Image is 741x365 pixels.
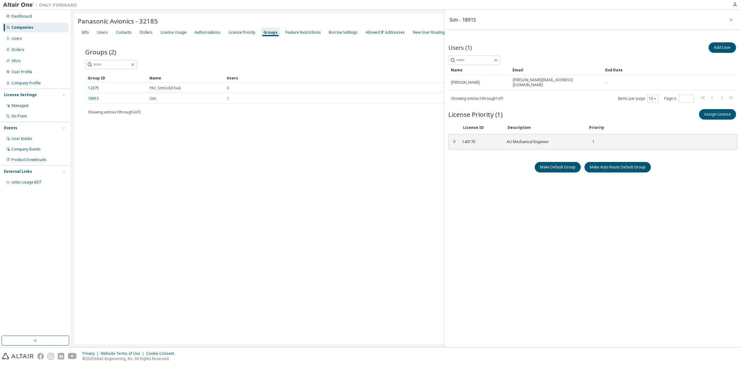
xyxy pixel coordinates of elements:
[513,78,600,87] span: [PERSON_NAME][EMAIL_ADDRESS][DOMAIN_NAME]
[11,180,42,185] span: Units Usage BI
[4,125,17,130] div: Events
[451,96,504,101] span: Showing entries 1 through 1 of 1
[508,125,582,130] div: Description
[649,96,657,101] button: 10
[37,353,44,359] img: facebook.svg
[146,351,178,356] div: Cookie Consent
[4,169,32,174] div: External Links
[3,2,80,8] img: Altair One
[78,17,158,25] span: Panasonic Avionics - 32185
[11,114,27,119] div: On Prem
[101,351,146,356] div: Website Terms of Use
[11,70,32,74] div: User Profile
[263,30,278,35] div: Groups
[605,80,607,85] span: -
[88,96,99,101] a: 18915
[85,48,116,56] span: Groups (2)
[451,65,508,75] div: Name
[161,30,186,35] div: License Usage
[11,58,21,63] div: SKUs
[605,65,720,75] div: End Date
[413,30,445,35] div: New User Routing
[11,14,32,19] div: Dashboard
[463,125,500,130] div: License ID
[11,147,41,152] div: Company Events
[116,30,132,35] div: Contacts
[227,73,710,83] div: Users
[709,42,736,53] button: Add User
[82,356,178,361] p: © 2025 Altair Engineering, Inc. All Rights Reserved.
[2,353,34,359] img: altair_logo.svg
[286,30,321,35] div: Feature Restrictions
[88,109,141,115] span: Showing entries 1 through 2 of 2
[11,136,32,141] div: User Events
[11,36,22,41] div: Users
[88,86,99,91] a: 12375
[462,139,499,144] div: 140170
[448,110,503,119] span: License Priority (1)
[366,30,405,35] div: Allowed IP Addresses
[227,86,229,91] span: 0
[618,95,659,103] span: Items per page
[664,95,694,103] span: Page n.
[451,80,480,85] span: [PERSON_NAME]
[507,139,581,144] div: AU Mechanical Engineer
[88,73,144,83] div: Group ID
[452,139,456,144] div: ⠿
[68,353,77,359] img: youtube.svg
[58,353,64,359] img: linkedin.svg
[11,47,24,52] div: Orders
[195,30,220,35] div: Authorizations
[699,109,736,120] button: Assign License
[11,157,47,162] div: Product Downloads
[11,81,41,86] div: Company Profile
[588,139,595,144] div: 1
[329,30,358,35] div: Borrow Settings
[513,65,600,75] div: Email
[11,25,33,30] div: Companies
[140,30,153,35] div: Orders
[227,96,229,101] span: 1
[11,103,28,108] div: Managed
[4,92,37,97] div: License Settings
[97,30,108,35] div: Users
[589,125,604,130] div: Priority
[535,162,581,172] button: Make Default Group
[228,30,255,35] div: License Priority
[450,17,476,22] div: Sim - 18915
[150,86,182,91] span: PAC SimSolid Eval.
[48,353,54,359] img: instagram.svg
[82,351,101,356] div: Privacy
[448,44,472,51] span: Users (1)
[149,73,222,83] div: Name
[150,96,156,101] span: Sim
[82,30,89,35] div: Info
[584,162,651,172] button: Make Auto Route Default Group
